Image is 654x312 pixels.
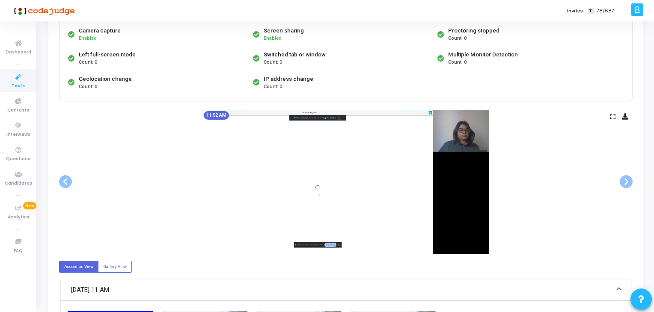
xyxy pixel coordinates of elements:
[12,82,25,90] span: Tests
[204,111,229,120] mat-chip: 11:52 AM
[7,107,29,114] span: Contests
[264,50,326,59] div: Switched tab or window
[6,49,31,56] span: Dashboard
[264,35,282,41] span: Enabled
[79,59,97,66] span: Count: 0
[59,261,98,272] label: Accordion View
[264,75,313,83] div: IP address change
[79,83,97,91] span: Count: 0
[264,59,282,66] span: Count: 0
[8,214,29,221] span: Analytics
[567,7,584,15] label: Invites:
[448,50,518,59] div: Multiple Monitor Detection
[79,75,132,83] div: Geolocation change
[264,26,304,35] div: Screen sharing
[71,285,610,295] mat-panel-title: [DATE] 11 AM
[448,26,499,35] div: Proctoring stopped
[61,280,631,301] mat-expansion-panel-header: [DATE] 11 AM
[202,110,489,254] img: screenshot-1759472563673.jpeg
[5,180,32,187] span: Candidates
[14,247,23,255] span: FAQ
[23,202,36,209] span: New
[588,8,593,14] span: T
[6,156,30,163] span: Questions
[264,83,282,91] span: Count: 0
[595,7,614,15] span: 178/687
[79,50,136,59] div: Left full-screen mode
[448,35,467,42] span: Count: 0
[79,26,121,35] div: Camera capture
[79,35,97,41] span: Enabled
[448,59,467,66] span: Count: 0
[98,261,132,272] label: Gallery View
[11,2,75,19] img: logo
[6,131,30,138] span: Interviews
